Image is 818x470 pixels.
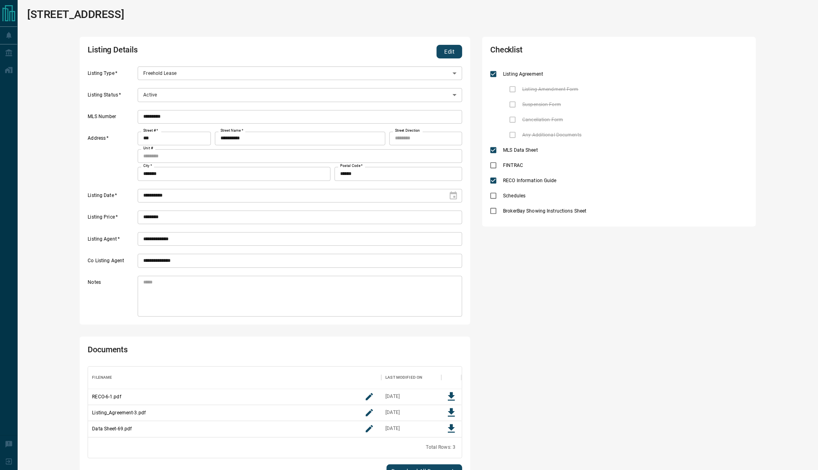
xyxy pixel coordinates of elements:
[88,70,136,80] label: Listing Type
[138,88,462,102] div: Active
[520,101,563,108] span: Suspension Form
[143,163,152,169] label: City
[361,421,377,437] button: rename button
[490,45,645,58] h2: Checklist
[92,409,146,416] p: Listing_Agreement-3.pdf
[443,405,459,421] button: Download File
[27,8,124,21] h1: [STREET_ADDRESS]
[385,409,400,416] div: Jun 17, 2025
[88,366,381,389] div: Filename
[138,66,462,80] div: Freehold Lease
[520,86,580,93] span: Listing Amendment Form
[88,279,136,317] label: Notes
[426,444,456,451] div: Total Rows: 3
[88,135,136,181] label: Address
[143,128,158,133] label: Street #
[520,131,583,139] span: Any Additional Documents
[88,257,136,268] label: Co Listing Agent
[92,366,112,389] div: Filename
[385,366,422,389] div: Last Modified On
[88,214,136,224] label: Listing Price
[143,146,153,151] label: Unit #
[361,389,377,405] button: rename button
[443,421,459,437] button: Download File
[385,425,400,432] div: Jun 17, 2025
[361,405,377,421] button: rename button
[385,393,400,400] div: Jun 17, 2025
[88,92,136,102] label: Listing Status
[443,389,459,405] button: Download File
[501,177,558,184] span: RECO Information Guide
[88,113,136,124] label: MLS Number
[381,366,441,389] div: Last Modified On
[88,45,313,58] h2: Listing Details
[221,128,243,133] label: Street Name
[88,345,313,358] h2: Documents
[501,70,545,78] span: Listing Agreement
[501,147,540,154] span: MLS Data Sheet
[88,192,136,203] label: Listing Date
[395,128,420,133] label: Street Direction
[437,45,462,58] button: Edit
[92,425,132,432] p: Data Sheet-69.pdf
[501,192,527,199] span: Schedules
[501,207,588,215] span: BrokerBay Showing Instructions Sheet
[92,393,121,400] p: RECO-6-1.pdf
[501,162,525,169] span: FINTRAC
[88,236,136,246] label: Listing Agent
[520,116,565,123] span: Cancellation Form
[340,163,363,169] label: Postal Code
